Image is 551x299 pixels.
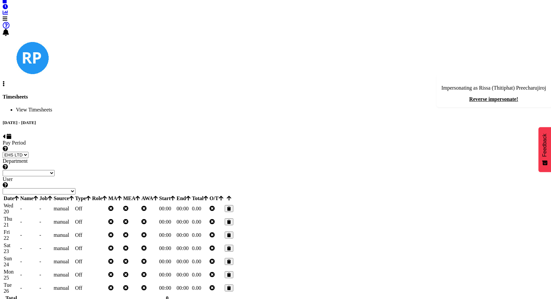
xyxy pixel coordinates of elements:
[16,107,52,112] span: View Timesheets
[20,206,22,211] span: -
[54,232,69,238] span: manual
[20,285,22,291] span: -
[54,206,69,211] span: manual
[176,242,191,255] td: 00:00
[75,282,91,294] td: Off
[54,272,69,278] span: manual
[176,202,191,215] td: 00:00
[3,120,548,125] h5: [DATE] - [DATE]
[4,269,14,275] span: Mon
[192,202,208,215] td: 0.00
[3,140,548,152] label: Pay Period
[3,94,548,100] h4: Timesheets
[159,255,176,268] td: 00:00
[3,176,548,188] label: User
[441,85,546,91] p: Impersonating as Rissa (Thitiphat) Preecharujiroj
[39,232,41,238] span: -
[159,216,176,228] td: 00:00
[4,288,9,294] span: 26
[192,216,208,228] td: 0.00
[4,248,9,254] span: 23
[176,195,190,201] span: End
[176,255,191,268] td: 00:00
[192,195,208,201] span: Total
[159,242,176,255] td: 00:00
[75,216,91,228] td: Off
[20,272,22,278] span: -
[75,242,91,255] td: Off
[4,195,19,201] span: Date
[209,195,223,201] span: O/T
[141,195,158,201] span: AWA
[54,245,69,251] span: manual
[108,195,122,201] span: MA
[16,41,49,74] img: rissa-preecharujiroj11283.jpg
[20,195,38,201] span: Name
[20,232,22,238] span: -
[192,255,208,268] td: 0.00
[20,245,22,251] span: -
[192,229,208,241] td: 0.00
[54,259,69,264] span: manual
[4,256,12,261] span: Sun
[75,202,91,215] td: Off
[39,285,41,291] span: -
[20,219,22,225] span: -
[159,282,176,294] td: 00:00
[39,259,41,264] span: -
[538,127,551,172] button: Feedback - Show survey
[192,242,208,255] td: 0.00
[176,229,191,241] td: 00:00
[469,96,518,102] a: Reverse impersonate!
[542,134,548,157] span: Feedback
[39,195,52,201] span: Job
[159,229,176,241] td: 00:00
[39,272,41,278] span: -
[192,282,208,294] td: 0.00
[4,209,9,214] span: 20
[176,282,191,294] td: 00:00
[4,262,9,267] span: 24
[192,269,208,281] td: 0.00
[75,195,91,201] span: Type
[20,259,22,264] span: -
[4,216,12,222] span: Thu
[92,195,107,201] span: Role
[123,195,140,201] span: MEA
[39,219,41,225] span: -
[4,229,10,235] span: Fri
[75,229,91,241] td: Off
[4,203,13,208] span: Wed
[159,202,176,215] td: 00:00
[3,158,548,170] label: Department
[54,219,69,225] span: manual
[159,195,175,201] span: Start
[4,242,10,248] span: Sat
[4,282,12,288] span: Tue
[159,269,176,281] td: 00:00
[39,206,41,211] span: -
[176,216,191,228] td: 00:00
[39,245,41,251] span: -
[4,235,9,241] span: 22
[54,195,74,201] span: Source
[75,255,91,268] td: Off
[4,275,9,280] span: 25
[4,222,9,228] span: 21
[176,269,191,281] td: 00:00
[75,269,91,281] td: Off
[54,285,69,291] span: manual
